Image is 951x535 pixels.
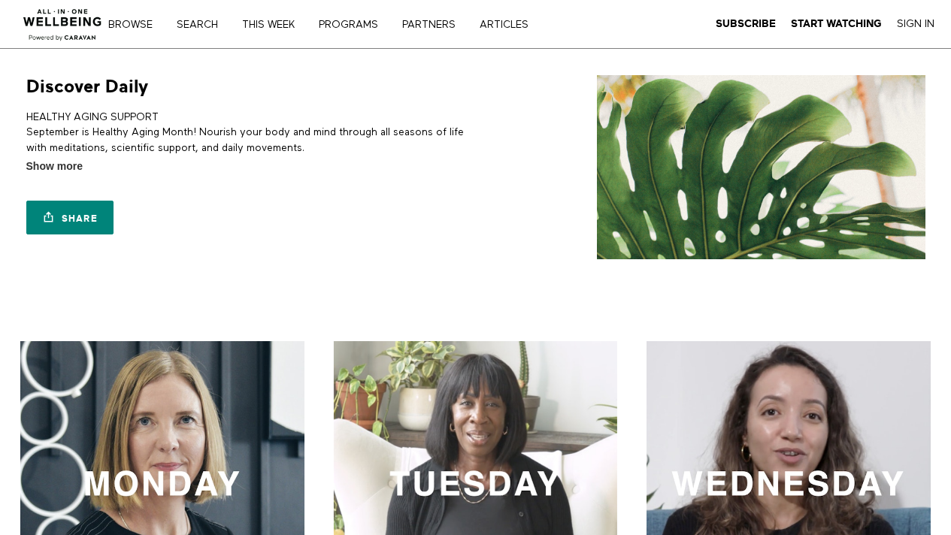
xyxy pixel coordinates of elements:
[26,201,114,234] a: Share
[26,75,148,98] h1: Discover Daily
[237,20,310,30] a: THIS WEEK
[597,75,925,259] img: Discover Daily
[26,110,471,156] p: HEALTHY AGING SUPPORT September is Healthy Aging Month! Nourish your body and mind through all se...
[119,17,559,32] nav: Primary
[897,17,934,31] a: Sign In
[474,20,544,30] a: ARTICLES
[791,18,882,29] strong: Start Watching
[397,20,471,30] a: PARTNERS
[716,17,776,31] a: Subscribe
[171,20,234,30] a: Search
[791,17,882,31] a: Start Watching
[26,159,83,174] span: Show more
[103,20,168,30] a: Browse
[313,20,394,30] a: PROGRAMS
[716,18,776,29] strong: Subscribe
